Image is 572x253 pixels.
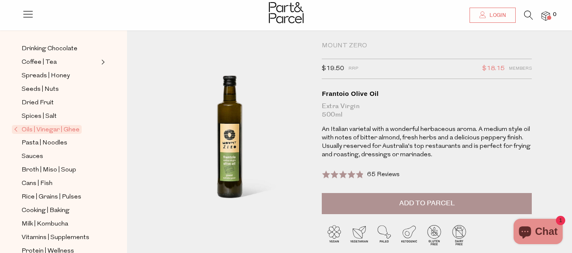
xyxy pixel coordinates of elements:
span: Cans | Fish [22,179,53,189]
a: Dried Fruit [22,98,99,108]
span: Spices | Salt [22,112,57,122]
div: Mount Zero [322,42,532,50]
a: Milk | Kombucha [22,219,99,229]
span: Drinking Chocolate [22,44,77,54]
span: Coffee | Tea [22,57,57,68]
img: Frantoio Olive Oil [152,42,309,237]
span: Broth | Miso | Soup [22,165,76,175]
img: P_P-ICONS-Live_Bec_V11_Paleo.svg [372,223,397,248]
span: Sauces [22,152,43,162]
a: Broth | Miso | Soup [22,165,99,175]
span: Oils | Vinegar | Ghee [12,125,82,134]
button: Add to Parcel [322,193,532,214]
a: Oils | Vinegar | Ghee [14,125,99,135]
img: P_P-ICONS-Live_Bec_V11_Gluten_Free.svg [422,223,447,248]
span: Cooking | Baking [22,206,69,216]
img: P_P-ICONS-Live_Bec_V11_Dairy_Free.svg [447,223,472,248]
p: An Italian varietal with a wonderful herbaceous aroma. A medium style oil with notes of bitter al... [322,125,532,159]
a: 0 [542,11,550,20]
span: RRP [348,63,358,74]
img: P_P-ICONS-Live_Bec_V11_Vegetarian.svg [347,223,372,248]
span: Milk | Kombucha [22,219,68,229]
span: Dried Fruit [22,98,54,108]
a: Cooking | Baking [22,205,99,216]
a: Spices | Salt [22,111,99,122]
span: Pasta | Noodles [22,138,67,148]
span: 65 Reviews [367,171,400,178]
span: 0 [551,11,558,19]
span: $18.15 [482,63,505,74]
a: Sauces [22,151,99,162]
button: Expand/Collapse Coffee | Tea [99,57,105,67]
span: Login [487,12,506,19]
a: Rice | Grains | Pulses [22,192,99,202]
span: Vitamins | Supplements [22,233,89,243]
div: Extra Virgin 500ml [322,102,532,119]
span: Rice | Grains | Pulses [22,192,81,202]
span: Members [509,63,532,74]
span: Add to Parcel [399,199,455,208]
span: Seeds | Nuts [22,84,59,95]
a: Coffee | Tea [22,57,99,68]
img: Part&Parcel [269,2,304,23]
span: Spreads | Honey [22,71,70,81]
a: Login [470,8,516,23]
span: $19.50 [322,63,344,74]
a: Seeds | Nuts [22,84,99,95]
inbox-online-store-chat: Shopify online store chat [511,219,565,246]
a: Vitamins | Supplements [22,232,99,243]
a: Pasta | Noodles [22,138,99,148]
a: Drinking Chocolate [22,44,99,54]
img: P_P-ICONS-Live_Bec_V11_Ketogenic.svg [397,223,422,248]
a: Spreads | Honey [22,71,99,81]
a: Cans | Fish [22,178,99,189]
img: P_P-ICONS-Live_Bec_V11_Vegan.svg [322,223,347,248]
div: Frantoio Olive Oil [322,90,532,98]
